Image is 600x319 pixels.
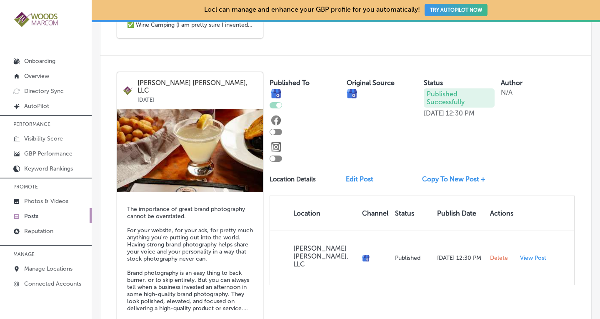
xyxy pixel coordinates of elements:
[24,165,73,172] p: Keyword Rankings
[346,175,380,183] a: Edit Post
[392,196,434,231] th: Status
[434,196,487,231] th: Publish Date
[270,79,310,87] label: Published To
[501,88,512,96] p: N/A
[24,150,72,157] p: GBP Performance
[424,79,443,87] label: Status
[270,196,359,231] th: Location
[437,254,483,261] p: [DATE] 12:30 PM
[24,198,68,205] p: Photos & Videos
[24,88,64,95] p: Directory Sync
[24,73,49,80] p: Overview
[24,135,63,142] p: Visibility Score
[117,109,263,192] img: 17563578192daf27ba-9242-4d04-876f-debcb64b9894_2025-08-26.jpg
[520,254,546,261] p: View Post
[270,176,316,183] p: Location Details
[422,175,492,183] a: Copy To New Post +
[24,103,49,110] p: AutoPilot
[424,109,444,117] p: [DATE]
[293,244,355,268] p: [PERSON_NAME] [PERSON_NAME], LLC
[520,254,548,261] a: View Post
[490,254,508,262] span: Delete
[24,228,53,235] p: Reputation
[395,254,430,261] p: Published
[137,79,257,94] p: [PERSON_NAME] [PERSON_NAME], LLC
[13,11,59,28] img: 4a29b66a-e5ec-43cd-850c-b989ed1601aaLogo_Horizontal_BerryOlive_1000.jpg
[446,109,475,117] p: 12:30 PM
[347,79,395,87] label: Original Source
[24,58,55,65] p: Onboarding
[424,88,495,108] p: Published Successfully
[137,94,257,103] p: [DATE]
[24,280,81,287] p: Connected Accounts
[425,4,487,16] button: TRY AUTOPILOT NOW
[487,196,517,231] th: Actions
[24,213,38,220] p: Posts
[24,265,72,272] p: Manage Locations
[501,79,522,87] label: Author
[123,85,133,96] img: logo
[359,196,392,231] th: Channel
[127,206,253,312] h5: The importance of great brand photography cannot be overstated. For your website, for your ads, f...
